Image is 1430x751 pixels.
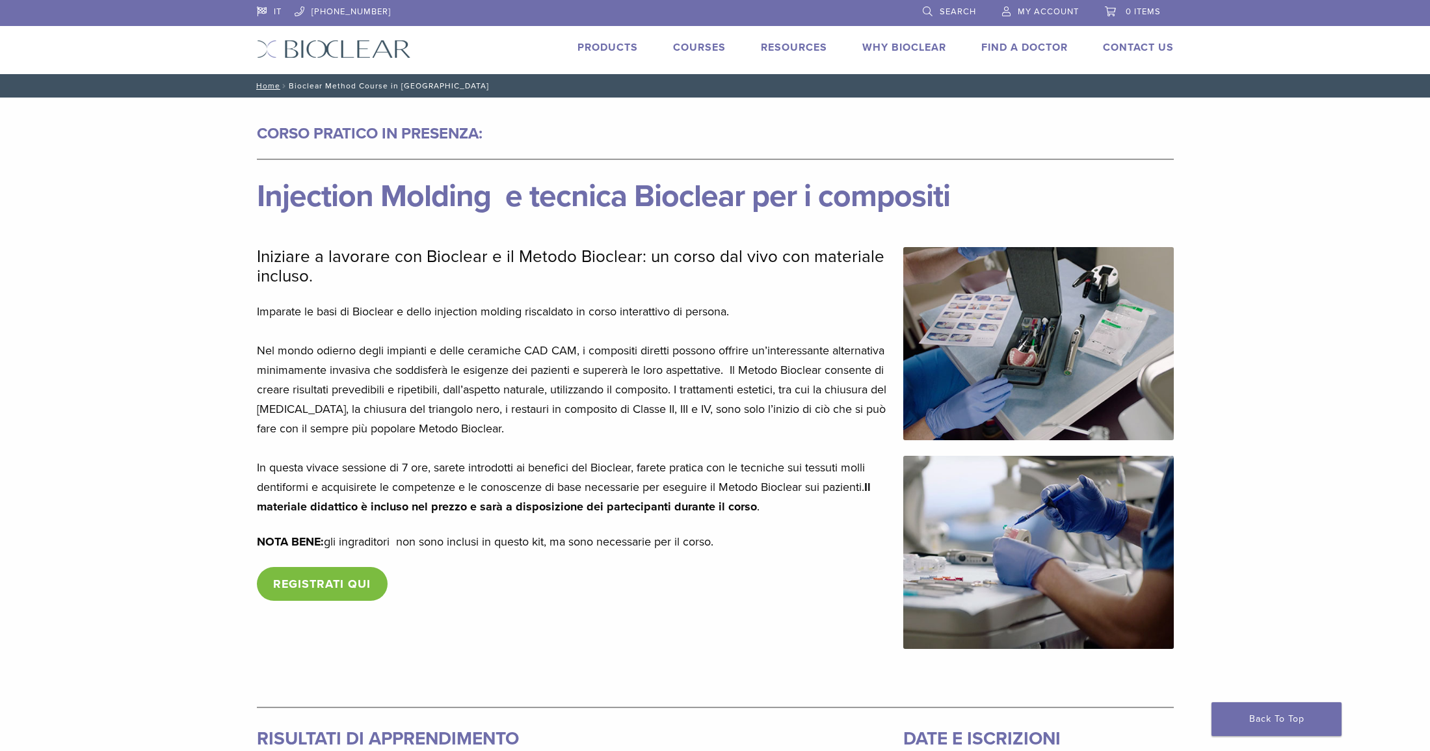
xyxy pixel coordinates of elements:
a: Why Bioclear [862,41,946,54]
p: gli ingraditori non sono inclusi in questo kit, ma sono necessarie per il corso. [257,532,888,551]
span: My Account [1018,7,1079,17]
a: Back To Top [1212,702,1342,736]
a: REGISTRATI QUI [257,567,388,601]
img: Bioclear [257,40,411,59]
span: Search [940,7,976,17]
strong: CORSO PRATICO IN PRESENZA: [257,124,483,143]
h1: Injection Molding e tecnica Bioclear per i compositi [257,181,1174,212]
nav: Bioclear Method Course in [GEOGRAPHIC_DATA] [247,74,1184,98]
a: Products [577,41,638,54]
a: Courses [673,41,726,54]
p: Imparate le basi di Bioclear e dello injection molding riscaldato in corso interattivo di persona... [257,302,888,516]
a: Contact Us [1103,41,1174,54]
span: / [280,83,289,89]
a: Find A Doctor [981,41,1068,54]
a: Resources [761,41,827,54]
p: Iniziare a lavorare con Bioclear e il Metodo Bioclear: un corso dal vivo con materiale incluso. [257,247,888,286]
span: 0 items [1126,7,1161,17]
strong: NOTA BENE: [257,534,324,549]
a: Home [252,81,280,90]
